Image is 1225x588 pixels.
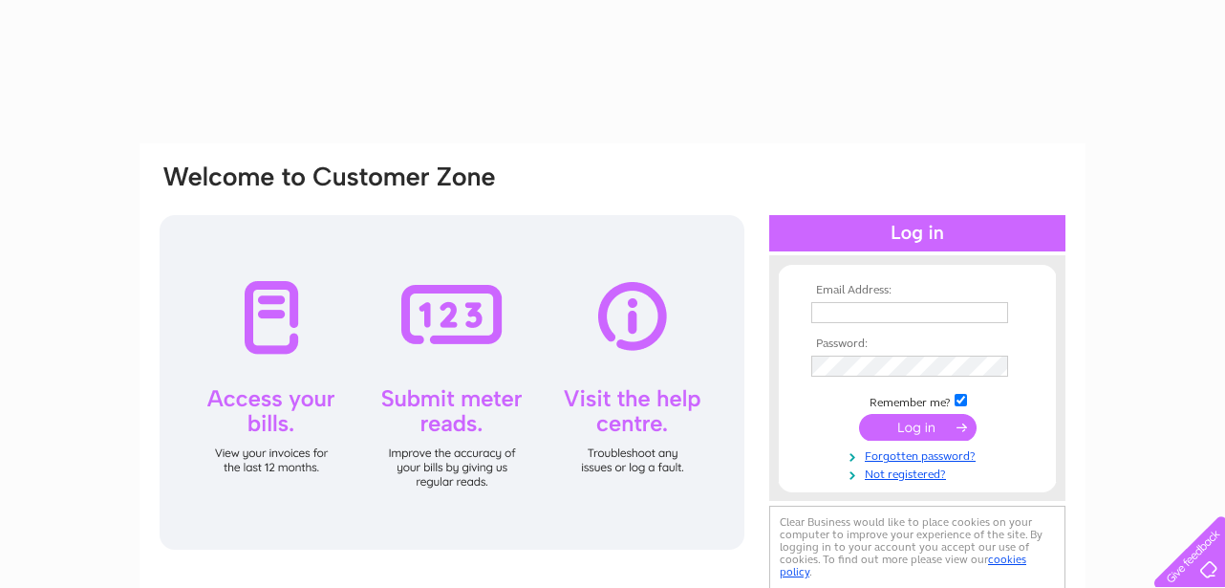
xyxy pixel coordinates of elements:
[811,464,1028,482] a: Not registered?
[806,338,1028,351] th: Password:
[859,414,977,441] input: Submit
[780,553,1026,578] a: cookies policy
[806,391,1028,410] td: Remember me?
[811,446,1028,464] a: Forgotten password?
[806,284,1028,297] th: Email Address:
